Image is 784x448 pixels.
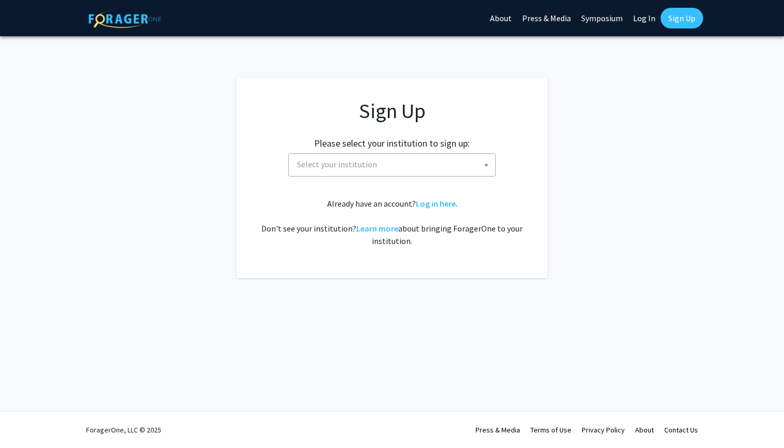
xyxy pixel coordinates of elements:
[257,98,527,123] h1: Sign Up
[86,412,161,448] div: ForagerOne, LLC © 2025
[288,153,496,177] span: Select your institution
[257,197,527,247] div: Already have an account? . Don't see your institution? about bringing ForagerOne to your institut...
[664,425,698,435] a: Contact Us
[89,10,161,28] img: ForagerOne Logo
[297,159,377,169] span: Select your institution
[475,425,520,435] a: Press & Media
[293,154,495,175] span: Select your institution
[582,425,625,435] a: Privacy Policy
[416,198,456,209] a: Log in here
[530,425,571,435] a: Terms of Use
[661,8,703,28] a: Sign Up
[356,223,398,234] a: Learn more about bringing ForagerOne to your institution
[635,425,654,435] a: About
[314,138,470,149] h2: Please select your institution to sign up:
